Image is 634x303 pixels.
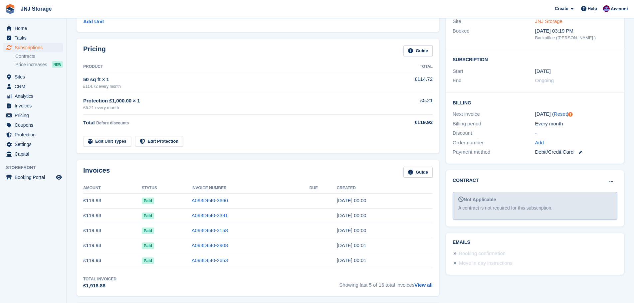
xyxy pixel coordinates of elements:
[83,276,116,282] div: Total Invoiced
[142,198,154,204] span: Paid
[535,129,617,137] div: -
[310,183,337,194] th: Due
[83,238,142,253] td: £119.93
[15,82,55,91] span: CRM
[535,110,617,118] div: [DATE] ( )
[15,72,55,81] span: Sites
[459,259,513,267] div: Move in day instructions
[611,6,628,12] span: Account
[3,24,63,33] a: menu
[603,5,610,12] img: Jonathan Scrase
[83,83,379,89] div: £114.72 every month
[535,148,617,156] div: Debit/Credit Card
[379,72,433,93] td: £114.72
[3,130,63,139] a: menu
[52,61,63,68] div: NEW
[142,227,154,234] span: Paid
[83,208,142,223] td: £119.93
[15,111,55,120] span: Pricing
[83,120,95,125] span: Total
[337,227,366,233] time: 2025-06-27 23:00:36 UTC
[15,53,63,60] a: Contracts
[458,205,612,212] div: A contract is not required for this subscription.
[567,111,573,117] div: Tooltip anchor
[15,101,55,110] span: Invoices
[6,164,66,171] span: Storefront
[15,33,55,43] span: Tasks
[83,183,142,194] th: Amount
[535,77,554,83] span: Ongoing
[192,227,228,233] a: A093D640-3158
[135,136,183,147] a: Edit Protection
[337,183,433,194] th: Created
[339,276,433,290] span: Showing last 5 of 16 total invoices
[3,72,63,81] a: menu
[337,198,366,203] time: 2025-08-27 23:00:49 UTC
[83,97,379,105] div: Protection £1,000.00 × 1
[3,82,63,91] a: menu
[3,33,63,43] a: menu
[3,173,63,182] a: menu
[83,282,116,290] div: £1,918.88
[142,257,154,264] span: Paid
[453,177,479,184] h2: Contract
[142,183,192,194] th: Status
[453,120,535,128] div: Billing period
[83,223,142,238] td: £119.93
[337,213,366,218] time: 2025-07-27 23:00:44 UTC
[3,91,63,101] a: menu
[3,120,63,130] a: menu
[15,43,55,52] span: Subscriptions
[15,130,55,139] span: Protection
[15,120,55,130] span: Coupons
[453,27,535,41] div: Booked
[535,68,551,75] time: 2024-05-27 23:00:00 UTC
[15,149,55,159] span: Capital
[83,62,379,72] th: Product
[3,140,63,149] a: menu
[554,111,567,117] a: Reset
[15,62,47,68] span: Price increases
[337,257,366,263] time: 2025-04-27 23:01:17 UTC
[192,257,228,263] a: A093D640-2653
[453,56,617,63] h2: Subscription
[453,129,535,137] div: Discount
[83,18,104,26] a: Add Unit
[55,173,63,181] a: Preview store
[453,139,535,147] div: Order number
[379,119,433,126] div: £119.93
[3,111,63,120] a: menu
[15,173,55,182] span: Booking Portal
[337,242,366,248] time: 2025-05-27 23:01:13 UTC
[192,183,310,194] th: Invoice Number
[453,148,535,156] div: Payment method
[83,253,142,268] td: £119.93
[453,99,617,106] h2: Billing
[192,242,228,248] a: A093D640-2908
[83,104,379,111] div: £5.21 every month
[458,196,612,203] div: Not Applicable
[535,139,544,147] a: Add
[83,167,110,178] h2: Invoices
[3,101,63,110] a: menu
[15,140,55,149] span: Settings
[83,136,131,147] a: Edit Unit Types
[453,68,535,75] div: Start
[83,76,379,83] div: 50 sq ft × 1
[5,4,15,14] img: stora-icon-8386f47178a22dfd0bd8f6a31ec36ba5ce8667c1dd55bd0f319d3a0aa187defe.svg
[453,77,535,84] div: End
[83,193,142,208] td: £119.93
[15,91,55,101] span: Analytics
[379,62,433,72] th: Total
[18,3,54,14] a: JNJ Storage
[535,18,563,24] a: JNJ Storage
[403,45,433,56] a: Guide
[3,43,63,52] a: menu
[3,149,63,159] a: menu
[15,24,55,33] span: Home
[142,242,154,249] span: Paid
[142,213,154,219] span: Paid
[555,5,568,12] span: Create
[83,45,106,56] h2: Pricing
[535,35,617,41] div: Backoffice ([PERSON_NAME] )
